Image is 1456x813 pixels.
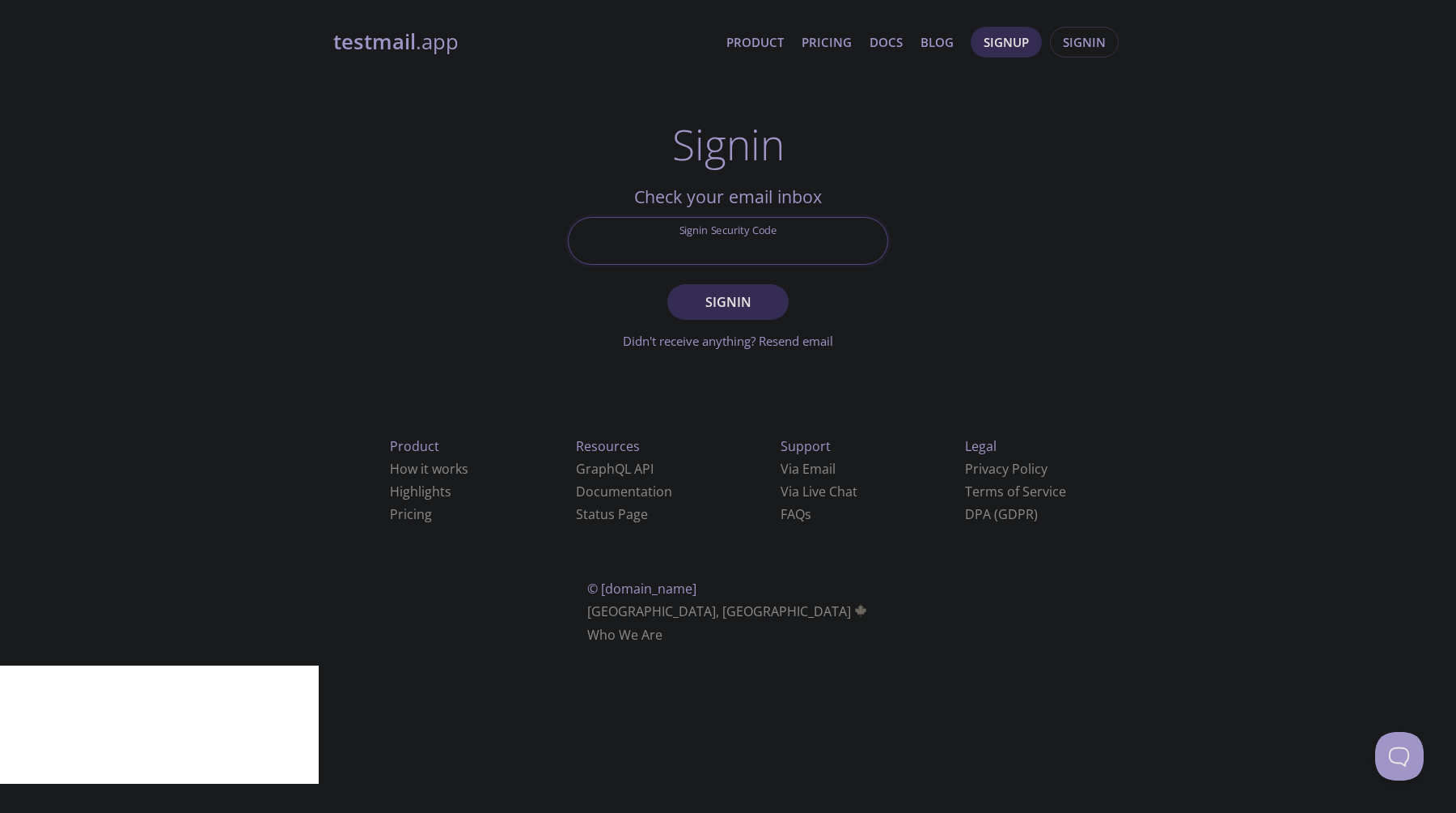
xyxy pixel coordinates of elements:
a: Pricing [802,32,852,53]
h2: Check your email inbox [568,183,888,211]
span: Signup [984,32,1029,53]
a: Status Page [576,505,648,523]
span: © [DOMAIN_NAME] [587,580,696,598]
a: Docs [870,32,903,53]
button: Signin [1050,27,1119,57]
a: DPA (GDPR) [965,505,1038,523]
h1: Signin [672,120,785,168]
a: How it works [390,460,468,478]
a: Via Live Chat [781,483,857,500]
span: Support [781,437,831,455]
span: Legal [965,437,997,455]
span: Product [390,437,439,455]
strong: testmail [333,28,416,56]
a: Product [726,32,784,53]
button: Signin [667,284,789,320]
a: Terms of Service [965,483,1066,500]
a: Via Email [781,460,836,478]
span: Resources [576,437,640,455]
span: Signin [685,291,771,313]
a: Didn't receive anything? Resend email [623,333,833,349]
span: [GEOGRAPHIC_DATA], [GEOGRAPHIC_DATA] [587,602,870,620]
a: Highlights [390,483,451,500]
a: Documentation [576,483,672,500]
span: Signin [1063,32,1106,53]
a: GraphQL API [576,460,654,478]
a: Pricing [390,505,432,523]
iframe: Help Scout Beacon - Open [1375,732,1424,781]
a: Privacy Policy [965,460,1048,478]
span: s [805,505,811,523]
a: Blog [921,32,954,53]
a: Who We Are [587,626,662,644]
button: Signup [971,27,1042,57]
a: testmail.app [333,28,713,56]
a: FAQ [781,505,811,523]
